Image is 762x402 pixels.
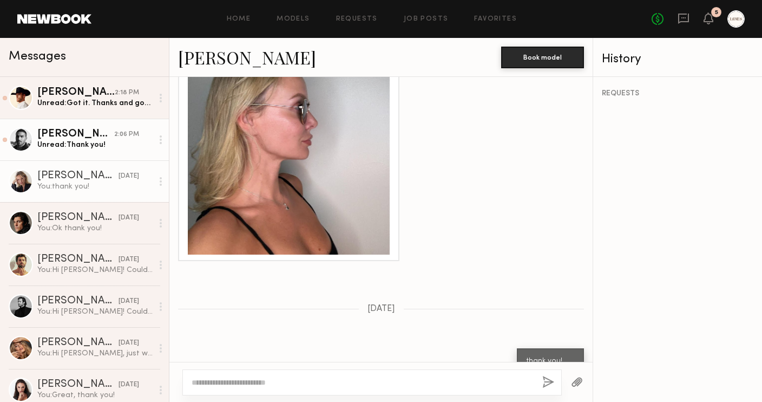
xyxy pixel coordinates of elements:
[115,88,139,98] div: 2:18 PM
[114,129,139,140] div: 2:06 PM
[37,348,153,359] div: You: Hi [PERSON_NAME], just wanted to reach out one last time - are you able to send us those sel...
[178,46,316,69] a: [PERSON_NAME]
[37,129,114,140] div: [PERSON_NAME]
[119,213,139,223] div: [DATE]
[367,304,395,314] span: [DATE]
[37,307,153,317] div: You: Hi [PERSON_NAME]! Could you send us three raw unedited selfies of you wearing sunglasses? Fr...
[37,87,115,98] div: [PERSON_NAME]
[37,98,153,108] div: Unread: Got it. Thanks and good luck!
[37,212,119,223] div: [PERSON_NAME]
[37,265,153,275] div: You: Hi [PERSON_NAME]! Could you send us three raw unedited selfies of you wearing sunglasses? Fr...
[37,390,153,400] div: You: Great, thank you!
[119,296,139,307] div: [DATE]
[715,10,718,16] div: 5
[602,90,753,98] div: REQUESTS
[474,16,517,23] a: Favorites
[404,16,449,23] a: Job Posts
[119,171,139,181] div: [DATE]
[37,296,119,307] div: [PERSON_NAME]
[37,223,153,234] div: You: Ok thank you!
[37,338,119,348] div: [PERSON_NAME]
[37,140,153,150] div: Unread: Thank you!
[37,379,119,390] div: [PERSON_NAME]
[336,16,378,23] a: Requests
[277,16,310,23] a: Models
[527,355,574,368] div: thank you!
[37,171,119,181] div: [PERSON_NAME]
[501,52,584,61] a: Book model
[37,254,119,265] div: [PERSON_NAME]
[602,53,753,66] div: History
[227,16,251,23] a: Home
[119,255,139,265] div: [DATE]
[9,50,66,63] span: Messages
[501,47,584,68] button: Book model
[119,380,139,390] div: [DATE]
[119,338,139,348] div: [DATE]
[37,181,153,192] div: You: thank you!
